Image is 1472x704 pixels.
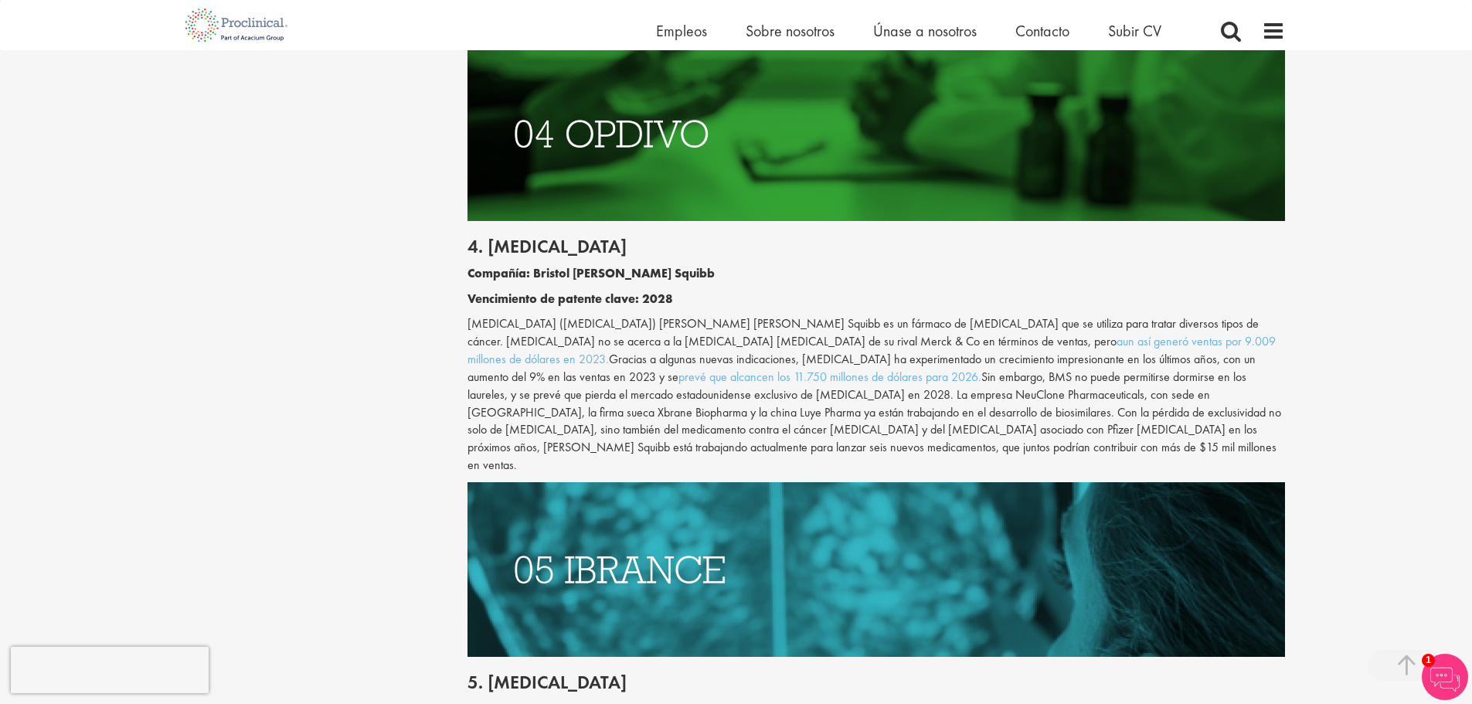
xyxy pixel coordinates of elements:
font: 1 [1426,655,1431,665]
a: prevé que alcancen los 11.750 millones de dólares para 2026. [678,369,981,385]
font: Gracias a algunas nuevas indicaciones, [MEDICAL_DATA] ha experimentado un crecimiento impresionan... [467,351,1256,385]
img: Medicamentos con patentes próximas a expirar Opdivo [467,46,1285,221]
iframe: reCAPTCHA [11,647,209,693]
a: aun así generó ventas por 9.009 millones de dólares en 2023. [467,333,1276,367]
a: Únase a nosotros [873,21,977,41]
font: 4. [MEDICAL_DATA] [467,234,627,258]
font: Compañía: Bristol [PERSON_NAME] Squibb [467,265,715,281]
img: Chatbot [1422,654,1468,700]
font: [MEDICAL_DATA] ([MEDICAL_DATA]) [PERSON_NAME] [PERSON_NAME] Squibb es un fármaco de [MEDICAL_DATA... [467,315,1259,349]
a: Subir CV [1108,21,1161,41]
font: Vencimiento de patente clave: 2028 [467,291,673,307]
a: Empleos [656,21,707,41]
img: Medicamentos con patentes próximas a expirar Ibrance [467,482,1285,657]
font: 5. [MEDICAL_DATA] [467,670,627,694]
a: Sobre nosotros [746,21,835,41]
font: Sin embargo, BMS no puede permitirse dormirse en los laureles, y se prevé que pierda el mercado e... [467,369,1281,473]
a: Contacto [1015,21,1069,41]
